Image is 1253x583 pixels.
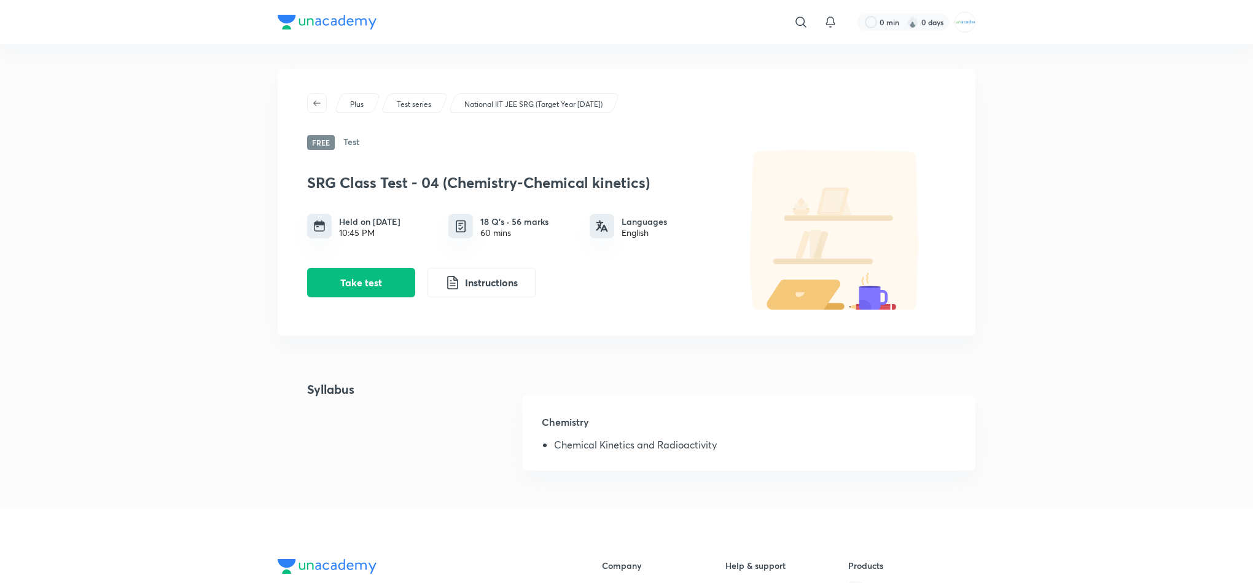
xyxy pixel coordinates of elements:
a: Plus [348,99,366,110]
h6: Held on [DATE] [339,215,400,228]
h6: Languages [622,215,667,228]
h5: Chemistry [542,415,956,439]
h6: 18 Q’s · 56 marks [480,215,548,228]
li: Chemical Kinetics and Radioactivity [554,439,956,455]
button: Take test [307,268,415,297]
h4: Syllabus [278,380,354,485]
h6: Help & support [725,559,849,572]
h3: SRG Class Test - 04 (Chemistry-Chemical kinetics) [307,174,719,192]
img: Company Logo [278,15,377,29]
img: default [725,150,946,310]
p: Plus [350,99,364,110]
p: Test series [397,99,431,110]
img: timing [313,220,326,232]
a: Company Logo [278,559,563,577]
img: languages [596,220,608,232]
h6: Test [343,135,359,150]
div: English [622,228,667,238]
div: 60 mins [480,228,548,238]
h6: Company [602,559,725,572]
img: Company Logo [278,559,377,574]
img: instruction [445,275,460,290]
img: quiz info [453,219,469,234]
h6: Products [848,559,972,572]
span: Free [307,135,335,150]
img: MOHAMMED SHOAIB [954,12,975,33]
div: 10:45 PM [339,228,400,238]
a: National IIT JEE SRG (Target Year [DATE]) [463,99,605,110]
img: streak [907,16,919,28]
button: Instructions [427,268,536,297]
a: Test series [395,99,434,110]
p: National IIT JEE SRG (Target Year [DATE]) [464,99,603,110]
